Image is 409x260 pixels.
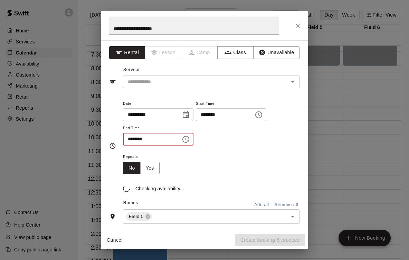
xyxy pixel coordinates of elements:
[288,77,297,87] button: Open
[123,67,140,72] span: Service
[123,162,141,174] button: No
[288,212,297,221] button: Open
[109,213,116,220] svg: Rooms
[140,162,160,174] button: Yes
[109,78,116,85] svg: Service
[145,46,182,59] span: Lessons must be created in the Services page first
[123,99,193,109] span: Date
[123,124,193,133] span: End Time
[109,46,145,59] button: Rental
[126,213,146,220] span: Field 5
[181,46,218,59] span: Camps can only be created in the Services page
[109,142,116,149] svg: Timing
[123,162,160,174] div: outlined button group
[196,99,266,109] span: Start Time
[104,234,126,247] button: Cancel
[123,229,300,240] span: Notes
[135,185,184,192] p: Checking availability...
[123,152,165,162] span: Repeats
[250,200,273,210] button: Add all
[252,108,266,122] button: Choose time, selected time is 8:00 AM
[179,132,193,146] button: Choose time, selected time is 6:30 AM
[217,46,254,59] button: Class
[253,46,299,59] button: Unavailable
[126,212,152,221] div: Field 5
[179,108,193,122] button: Choose date, selected date is Sep 7, 2026
[123,200,138,205] span: Rooms
[292,20,304,32] button: Close
[273,200,300,210] button: Remove all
